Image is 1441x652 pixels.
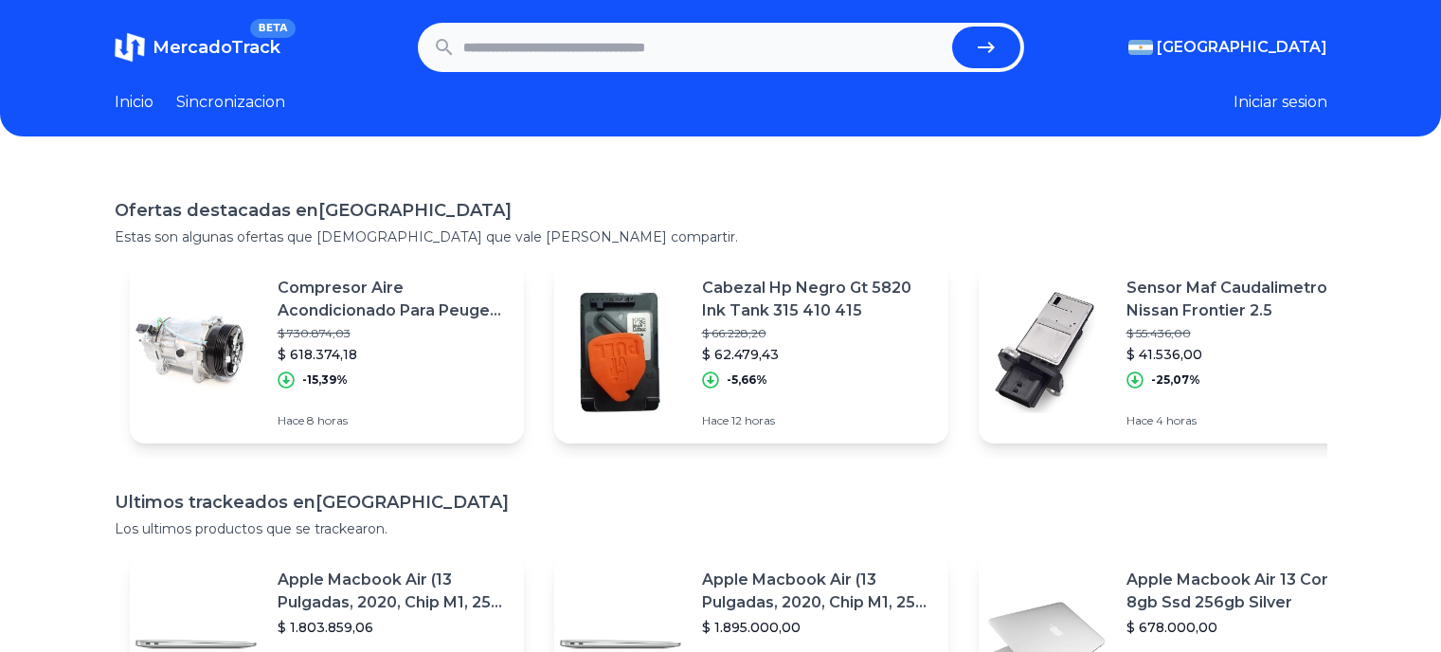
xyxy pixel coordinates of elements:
[1126,326,1358,341] p: $ 55.436,00
[979,286,1111,419] img: Featured image
[702,326,933,341] p: $ 66.228,20
[979,262,1373,444] a: Featured imageSensor Maf Caudalimetro Nissan Frontier 2.5$ 55.436,00$ 41.536,00-25,07%Hace 4 horas
[153,37,280,58] span: MercadoTrack
[115,519,1327,538] p: Los ultimos productos que se trackearon.
[1126,618,1358,637] p: $ 678.000,00
[702,345,933,364] p: $ 62.479,43
[278,413,509,428] p: Hace 8 horas
[130,262,524,444] a: Featured imageCompresor Aire Acondicionado Para Peugeot 408 1.6 1.6 Sport$ 730.874,03$ 618.374,18...
[115,227,1327,246] p: Estas son algunas ofertas que [DEMOGRAPHIC_DATA] que vale [PERSON_NAME] compartir.
[1126,345,1358,364] p: $ 41.536,00
[278,345,509,364] p: $ 618.374,18
[115,32,280,63] a: MercadoTrackBETA
[1157,36,1327,59] span: [GEOGRAPHIC_DATA]
[702,413,933,428] p: Hace 12 horas
[1128,40,1153,55] img: Argentina
[278,326,509,341] p: $ 730.874,03
[1128,36,1327,59] button: [GEOGRAPHIC_DATA]
[554,262,948,444] a: Featured imageCabezal Hp Negro Gt 5820 Ink Tank 315 410 415$ 66.228,20$ 62.479,43-5,66%Hace 12 horas
[115,32,145,63] img: MercadoTrack
[1234,91,1327,114] button: Iniciar sesion
[727,372,767,388] p: -5,66%
[278,618,509,637] p: $ 1.803.859,06
[130,286,262,419] img: Featured image
[115,489,1327,516] h1: Ultimos trackeados en [GEOGRAPHIC_DATA]
[1126,413,1358,428] p: Hace 4 horas
[702,277,933,322] p: Cabezal Hp Negro Gt 5820 Ink Tank 315 410 415
[115,197,1327,224] h1: Ofertas destacadas en [GEOGRAPHIC_DATA]
[1126,277,1358,322] p: Sensor Maf Caudalimetro Nissan Frontier 2.5
[278,569,509,614] p: Apple Macbook Air (13 Pulgadas, 2020, Chip M1, 256 Gb De Ssd, 8 Gb De Ram) - Plata
[702,618,933,637] p: $ 1.895.000,00
[1151,372,1200,388] p: -25,07%
[1126,569,1358,614] p: Apple Macbook Air 13 Core I5 8gb Ssd 256gb Silver
[176,91,285,114] a: Sincronizacion
[702,569,933,614] p: Apple Macbook Air (13 Pulgadas, 2020, Chip M1, 256 Gb De Ssd, 8 Gb De Ram) - Plata
[554,286,687,419] img: Featured image
[278,277,509,322] p: Compresor Aire Acondicionado Para Peugeot 408 1.6 1.6 Sport
[302,372,348,388] p: -15,39%
[115,91,153,114] a: Inicio
[250,19,295,38] span: BETA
